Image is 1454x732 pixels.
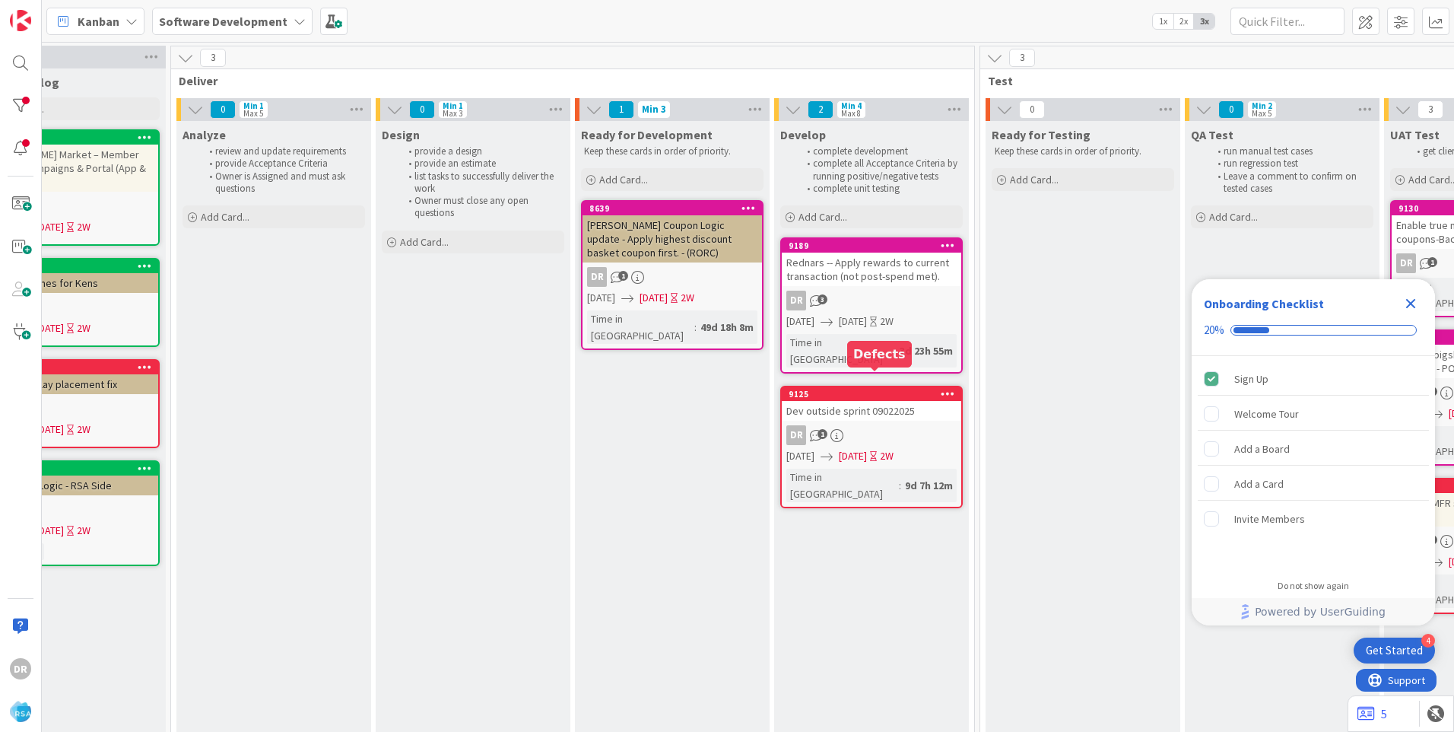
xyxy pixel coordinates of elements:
div: Open Get Started checklist, remaining modules: 4 [1354,638,1435,664]
li: Owner must close any open questions [400,195,562,220]
div: Welcome Tour [1234,405,1299,423]
div: Max 5 [243,110,263,117]
div: 9189 [782,239,961,253]
span: Ready for Testing [992,127,1090,142]
li: complete development [798,145,960,158]
div: Footer [1192,598,1435,625]
span: 0 [409,100,435,119]
div: Time in [GEOGRAPHIC_DATA] [587,310,694,344]
li: run manual test cases [1209,145,1371,158]
span: Add Card... [798,210,847,224]
div: 2W [681,290,694,306]
div: 2W [880,448,894,464]
div: Min 2 [1252,102,1272,110]
div: Min 1 [443,102,463,110]
span: 0 [1218,100,1244,119]
span: Analyze [183,127,226,142]
div: DR [1396,253,1416,273]
div: Max 5 [1252,110,1271,117]
span: [DATE] [786,448,814,464]
div: 8639[PERSON_NAME] Coupon Logic update - Apply highest discount basket coupon first. - (RORC) [583,202,762,263]
div: Max 8 [841,110,861,117]
li: provide Acceptance Criteria [201,158,363,170]
li: Leave a comment to confirm on tested cases [1209,170,1371,196]
span: Design [382,127,420,142]
a: Powered by UserGuiding [1199,598,1427,625]
div: DR [786,425,806,445]
span: QA Test [1191,127,1233,142]
div: Min 3 [642,106,666,113]
div: Checklist progress: 20% [1204,323,1423,337]
span: [DATE] [786,313,814,329]
div: Close Checklist [1398,291,1423,316]
li: run regression test [1209,158,1371,170]
div: Max 3 [443,110,462,117]
div: DR [782,425,961,445]
a: 9189Rednars -- Apply rewards to current transaction (not post-spend met).DR[DATE][DATE]2WTime in ... [780,237,963,374]
div: [PERSON_NAME] Coupon Logic update - Apply highest discount basket coupon first. - (RORC) [583,215,762,263]
li: list tasks to successfully deliver the work [400,170,562,196]
div: 9125Dev outside sprint 09022025 [782,387,961,421]
div: Invite Members [1234,510,1305,528]
span: : [899,477,901,494]
span: 0 [1019,100,1045,119]
img: Visit kanbanzone.com [10,10,31,31]
p: Keep these cards in order of priority. [995,145,1171,158]
div: DR [782,291,961,310]
div: Sign Up is complete. [1198,362,1429,396]
span: [DATE] [36,523,64,539]
div: 9d 7h 12m [901,477,957,494]
div: 2W [77,523,90,539]
span: 2 [808,100,833,119]
div: 9125 [789,389,961,399]
div: Checklist items [1192,356,1435,570]
div: Invite Members is incomplete. [1198,502,1429,536]
div: 2W [77,422,90,438]
div: 3d 23h 55m [896,342,957,359]
li: provide an estimate [400,158,562,170]
input: Quick Filter... [1230,8,1344,35]
a: 8639[PERSON_NAME] Coupon Logic update - Apply highest discount basket coupon first. - (RORC)DR[DA... [581,200,764,350]
div: Get Started [1366,643,1423,658]
li: complete unit testing [798,183,960,195]
span: 1 [1427,257,1437,267]
span: Kanban [78,12,119,30]
div: Add a Board [1234,440,1290,458]
span: UAT Test [1390,127,1440,142]
span: : [694,319,697,336]
div: Dev outside sprint 09022025 [782,401,961,421]
span: [DATE] [36,219,64,235]
div: Add a Card [1234,475,1284,493]
span: [DATE] [36,320,64,336]
span: [DATE] [640,290,668,306]
span: 3x [1194,14,1214,29]
div: 8639 [589,203,762,214]
span: Add Card... [599,173,648,186]
span: 1 [817,429,827,439]
span: 3 [1417,100,1443,119]
span: Add Card... [1010,173,1059,186]
span: 1x [1153,14,1173,29]
div: 20% [1204,323,1224,337]
h5: Defects [853,347,906,361]
div: Sign Up [1234,370,1268,388]
div: 4 [1421,634,1435,648]
li: complete all Acceptance Criteria by running positive/negative tests [798,158,960,183]
div: Checklist Container [1192,279,1435,625]
div: 8639 [583,202,762,215]
li: Owner is Assigned and must ask questions [201,170,363,196]
span: Add Card... [1209,210,1258,224]
span: 3 [817,294,827,304]
div: Min 4 [841,102,862,110]
div: Rednars -- Apply rewards to current transaction (not post-spend met). [782,253,961,286]
div: 2W [77,219,90,235]
div: Time in [GEOGRAPHIC_DATA] [786,334,894,368]
a: 5 [1357,705,1387,723]
img: avatar [10,701,31,722]
span: [DATE] [839,448,867,464]
div: 2W [77,320,90,336]
span: 3 [1009,49,1035,67]
div: 49d 18h 8m [697,319,757,336]
div: DR [786,291,806,310]
span: Support [32,2,69,21]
